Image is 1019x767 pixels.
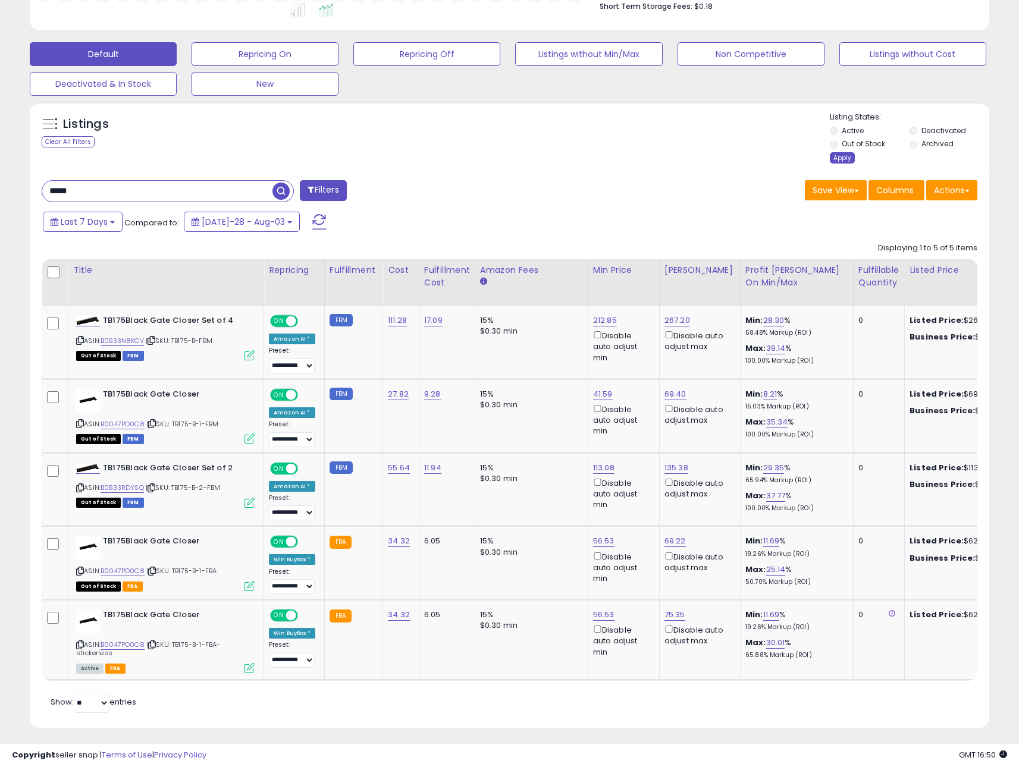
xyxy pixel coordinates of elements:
[745,342,766,354] b: Max:
[271,611,286,621] span: ON
[745,637,766,648] b: Max:
[745,430,844,439] p: 100.00% Markup (ROI)
[593,535,614,547] a: 56.53
[76,664,104,674] span: All listings currently available for purchase on Amazon
[858,315,895,326] div: 0
[745,651,844,659] p: 65.88% Markup (ROI)
[101,419,145,429] a: B0047PO0C8
[910,463,1008,473] div: $113.09
[63,116,109,133] h5: Listings
[353,42,500,66] button: Repricing Off
[424,462,441,474] a: 11.94
[910,479,1008,490] div: $113.08
[745,504,844,513] p: 100.00% Markup (ROI)
[766,564,786,576] a: 25.14
[910,389,1008,400] div: $69.40
[745,388,763,400] b: Min:
[154,749,206,760] a: Privacy Policy
[593,462,614,474] a: 113.08
[664,315,690,326] a: 267.20
[766,416,788,428] a: 35.34
[910,315,964,326] b: Listed Price:
[102,749,152,760] a: Terms of Use
[269,420,315,447] div: Preset:
[271,537,286,547] span: ON
[593,329,650,363] div: Disable auto adjust min
[745,315,763,326] b: Min:
[480,389,579,400] div: 15%
[388,462,410,474] a: 55.64
[202,216,285,228] span: [DATE]-28 - Aug-03
[745,550,844,558] p: 19.26% Markup (ROI)
[296,389,315,400] span: OFF
[858,536,895,546] div: 0
[480,473,579,484] div: $0.30 min
[101,640,145,650] a: B0047PO0C8
[480,315,579,326] div: 15%
[42,136,95,147] div: Clear All Filters
[269,264,319,276] div: Repricing
[269,568,315,595] div: Preset:
[73,264,259,276] div: Title
[480,620,579,631] div: $0.30 min
[61,216,108,228] span: Last 7 Days
[694,1,713,12] span: $0.18
[593,476,650,511] div: Disable auto adjust min
[30,72,177,96] button: Deactivated & In Stock
[910,405,1008,416] div: $68.71
[763,535,780,547] a: 11.69
[124,217,179,228] span: Compared to:
[51,696,136,708] span: Show: entries
[910,315,1008,326] div: $267.20
[103,609,247,624] b: TB175Black Gate Closer
[664,462,688,474] a: 135.38
[76,640,220,658] span: | SKU: TB175-B-1-FBA-stickerless
[271,316,286,326] span: ON
[296,537,315,547] span: OFF
[296,463,315,473] span: OFF
[593,609,614,621] a: 56.53
[388,388,409,400] a: 27.82
[388,315,407,326] a: 111.28
[330,314,353,326] small: FBM
[480,276,487,287] small: Amazon Fees.
[123,434,144,444] span: FBM
[745,315,844,337] div: %
[766,490,786,502] a: 37.77
[76,389,100,413] img: 31iwkyeMG5L._SL40_.jpg
[745,357,844,365] p: 100.00% Markup (ROI)
[745,462,763,473] b: Min:
[101,566,145,576] a: B0047PO0C8
[745,609,844,631] div: %
[146,419,218,429] span: | SKU: TB175-B-1-FBM
[766,342,786,354] a: 39.14
[296,316,315,326] span: OFF
[76,463,255,507] div: ASIN:
[388,609,410,621] a: 34.32
[664,388,686,400] a: 69.40
[830,112,989,123] p: Listing States:
[678,42,824,66] button: Non Competitive
[763,462,785,474] a: 29.35
[745,329,844,337] p: 58.48% Markup (ROI)
[43,212,123,232] button: Last 7 Days
[858,389,895,400] div: 0
[269,334,315,344] div: Amazon AI *
[763,388,777,400] a: 8.21
[123,351,144,361] span: FBM
[330,609,352,623] small: FBA
[745,564,766,575] b: Max:
[330,536,352,549] small: FBA
[480,547,579,558] div: $0.30 min
[745,463,844,485] div: %
[830,152,855,164] div: Apply
[424,315,443,326] a: 17.09
[296,611,315,621] span: OFF
[745,536,844,558] div: %
[910,332,1008,342] div: $264.53
[271,463,286,473] span: ON
[103,389,247,403] b: TB175Black Gate Closer
[593,623,650,658] div: Disable auto adjust min
[921,139,954,149] label: Archived
[910,535,964,546] b: Listed Price:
